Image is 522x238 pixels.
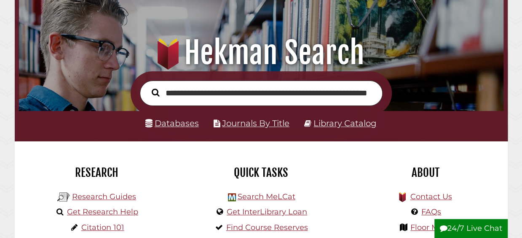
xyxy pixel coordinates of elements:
h2: Quick Tasks [185,165,337,180]
a: Floor Maps [410,223,452,232]
img: Hekman Library Logo [228,193,236,201]
h2: Research [21,165,173,180]
a: Get Research Help [67,207,138,216]
button: Search [147,87,163,98]
a: Databases [145,118,199,128]
a: Research Guides [72,192,136,201]
a: Journals By Title [222,118,289,128]
i: Search [152,89,159,97]
a: Search MeLCat [237,192,295,201]
a: Find Course Reserves [226,223,308,232]
a: Contact Us [410,192,452,201]
a: Library Catalog [313,118,377,128]
img: Hekman Library Logo [57,191,70,203]
a: Get InterLibrary Loan [227,207,307,216]
a: FAQs [421,207,441,216]
h2: About [350,165,501,180]
a: Citation 101 [81,223,124,232]
h1: Hekman Search [27,34,495,71]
